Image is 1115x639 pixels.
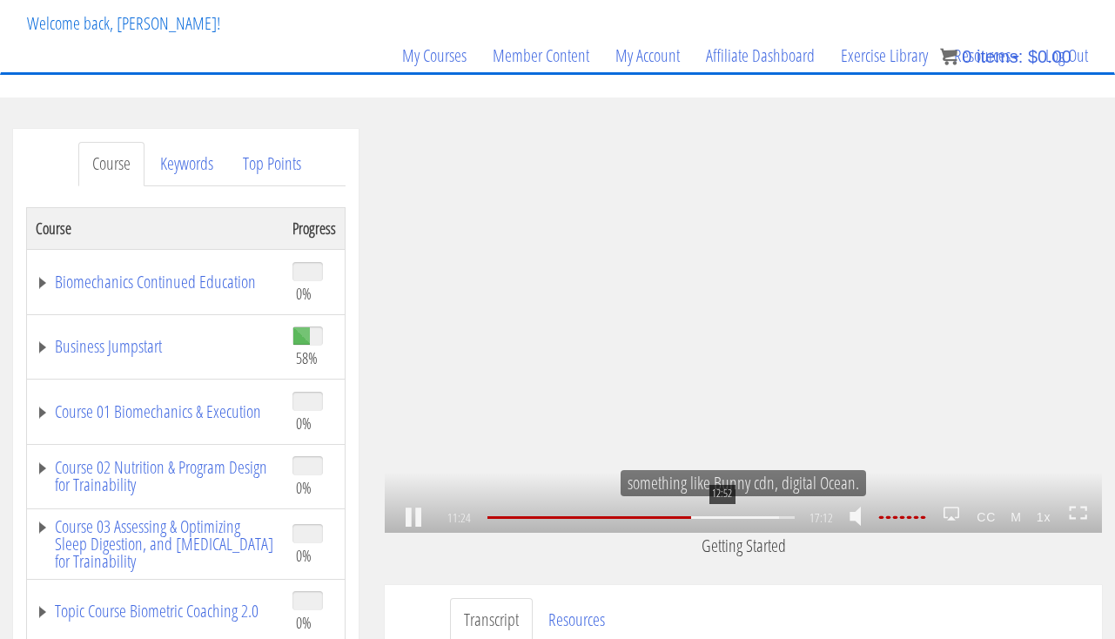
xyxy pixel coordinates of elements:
span: 0% [296,613,312,632]
span: 0% [296,284,312,303]
span: 12:52 [709,485,736,503]
span: 11:24 [447,512,474,524]
strong: CC [970,504,1004,532]
a: 0 items: $0.00 [940,47,1071,66]
a: Resources [941,14,1032,98]
a: Biomechanics Continued Education [36,273,275,291]
a: Course 03 Assessing & Optimizing Sleep Digestion, and [MEDICAL_DATA] for Trainability [36,518,275,570]
a: Business Jumpstart [36,338,275,355]
span: 0% [296,478,312,497]
a: My Courses [389,14,480,98]
a: Topic Course Biometric Coaching 2.0 [36,602,275,620]
a: Course 02 Nutrition & Program Design for Trainability [36,459,275,494]
bdi: 0.00 [1028,47,1071,66]
span: 0 [962,47,971,66]
a: Log Out [1032,14,1101,98]
span: 0% [296,546,312,565]
a: My Account [602,14,693,98]
span: 58% [296,348,318,367]
span: items: [977,47,1023,66]
a: Top Points [229,142,315,186]
span: $ [1028,47,1038,66]
a: Affiliate Dashboard [693,14,828,98]
a: Keywords [146,142,227,186]
strong: 1x [1029,504,1058,532]
th: Progress [284,207,346,249]
a: Exercise Library [828,14,941,98]
a: Play on AirPlay device [944,505,959,531]
p: Getting Started [385,533,1102,559]
span: 0% [296,414,312,433]
a: Course [78,142,144,186]
a: Course 01 Biomechanics & Execution [36,403,275,420]
strong: M [1004,504,1029,532]
a: Member Content [480,14,602,98]
th: Course [27,207,285,249]
p: something like Bunny cdn, digital Ocean. [621,470,866,496]
span: 17:12 [809,512,833,524]
img: icon11.png [940,48,957,65]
